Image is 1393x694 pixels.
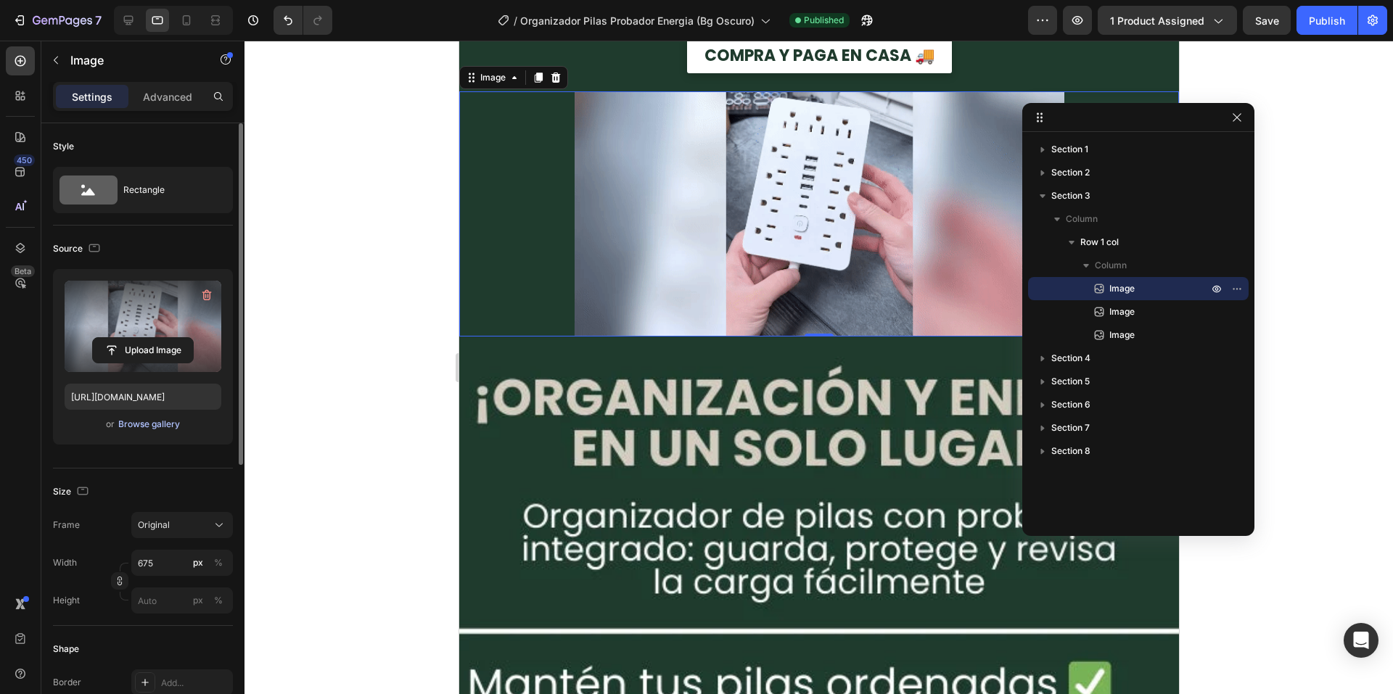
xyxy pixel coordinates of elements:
input: https://example.com/image.jpg [65,384,221,410]
span: Save [1255,15,1279,27]
input: px% [131,587,233,614]
div: Shape [53,643,79,656]
label: Frame [53,519,80,532]
img: gempages_573089364809089939-e7c8564e-6d69-424a-bf07-c39f4c080d74.gif [115,51,605,296]
span: Section 6 [1051,397,1090,412]
button: px [210,554,227,571]
span: Image [1109,328,1135,342]
p: Image [70,51,194,69]
p: 7 [95,12,102,29]
iframe: Design area [459,41,1179,694]
div: Beta [11,265,35,277]
div: % [214,556,223,569]
span: Section 7 [1051,421,1090,435]
span: Row 1 col [1080,235,1119,249]
button: 1 product assigned [1098,6,1237,35]
div: Undo/Redo [274,6,332,35]
button: % [189,592,207,609]
span: Column [1095,258,1127,273]
span: Section 8 [1051,444,1090,458]
span: or [106,416,115,433]
div: Style [53,140,74,153]
p: COMPRA Y PAGA EN CASA 🚚 [245,3,475,27]
p: Settings [72,89,112,104]
button: Publish [1297,6,1357,35]
div: Source [53,239,103,259]
button: Browse gallery [118,417,181,431]
span: Organizador Pilas Probador Energia (Bg Oscuro) [520,13,755,28]
label: Width [53,556,77,569]
div: 450 [14,154,35,166]
button: % [189,554,207,571]
span: Image [1109,305,1135,319]
span: Section 1 [1051,142,1088,157]
p: Advanced [143,89,192,104]
div: Rectangle [123,173,212,207]
span: Original [138,519,170,532]
div: px [193,594,203,607]
button: Save [1243,6,1291,35]
span: 1 product assigned [1110,13,1204,28]
div: % [214,594,223,607]
div: Publish [1309,13,1345,28]
span: Section 3 [1051,189,1090,203]
button: Upload Image [92,337,194,363]
span: Image [1109,281,1135,296]
span: Column [1066,212,1098,226]
div: Browse gallery [118,418,180,431]
span: Section 2 [1051,165,1090,180]
span: Published [804,14,844,27]
div: Image [18,30,49,44]
div: Size [53,482,91,502]
span: Section 4 [1051,351,1090,365]
button: px [210,592,227,609]
input: px% [131,550,233,576]
span: / [514,13,517,28]
div: Border [53,676,81,689]
div: Add... [161,677,229,690]
span: Section 5 [1051,374,1090,389]
div: Open Intercom Messenger [1344,623,1378,658]
button: 7 [6,6,108,35]
div: px [193,556,203,569]
button: Original [131,512,233,538]
label: Height [53,594,80,607]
